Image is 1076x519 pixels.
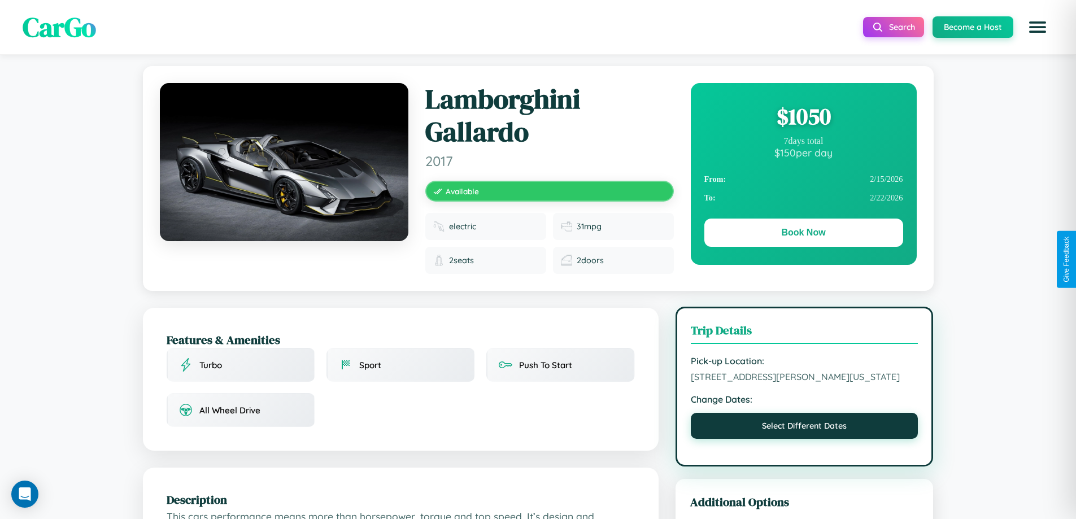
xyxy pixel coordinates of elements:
[704,193,716,203] strong: To:
[449,221,476,232] span: electric
[691,322,918,344] h3: Trip Details
[167,332,635,348] h2: Features & Amenities
[359,360,381,370] span: Sport
[704,146,903,159] div: $ 150 per day
[863,17,924,37] button: Search
[433,255,445,266] img: Seats
[577,255,604,265] span: 2 doors
[691,394,918,405] strong: Change Dates:
[691,355,918,367] strong: Pick-up Location:
[561,255,572,266] img: Doors
[425,152,674,169] span: 2017
[1062,237,1070,282] div: Give Feedback
[449,255,474,265] span: 2 seats
[704,219,903,247] button: Book Now
[691,413,918,439] button: Select Different Dates
[933,16,1013,38] button: Become a Host
[704,189,903,207] div: 2 / 22 / 2026
[167,491,635,508] h2: Description
[199,405,260,416] span: All Wheel Drive
[690,494,919,510] h3: Additional Options
[561,221,572,232] img: Fuel efficiency
[1022,11,1053,43] button: Open menu
[160,83,408,241] img: Lamborghini Gallardo 2017
[433,221,445,232] img: Fuel type
[425,83,674,148] h1: Lamborghini Gallardo
[199,360,222,370] span: Turbo
[704,175,726,184] strong: From:
[691,371,918,382] span: [STREET_ADDRESS][PERSON_NAME][US_STATE]
[519,360,572,370] span: Push To Start
[23,8,96,46] span: CarGo
[889,22,915,32] span: Search
[704,101,903,132] div: $ 1050
[577,221,602,232] span: 31 mpg
[704,136,903,146] div: 7 days total
[11,481,38,508] div: Open Intercom Messenger
[704,170,903,189] div: 2 / 15 / 2026
[446,186,479,196] span: Available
